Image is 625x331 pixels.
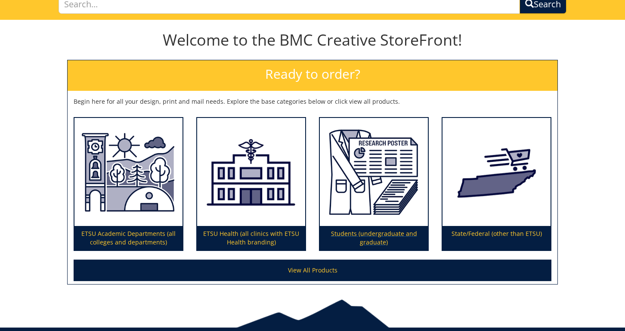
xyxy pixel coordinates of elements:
[74,260,551,281] a: View All Products
[320,118,428,251] a: Students (undergraduate and graduate)
[197,118,305,251] a: ETSU Health (all clinics with ETSU Health branding)
[74,118,183,226] img: ETSU Academic Departments (all colleges and departments)
[67,31,558,49] h1: Welcome to the BMC Creative StoreFront!
[442,118,551,226] img: State/Federal (other than ETSU)
[197,226,305,250] p: ETSU Health (all clinics with ETSU Health branding)
[320,118,428,226] img: Students (undergraduate and graduate)
[320,226,428,250] p: Students (undergraduate and graduate)
[74,118,183,251] a: ETSU Academic Departments (all colleges and departments)
[68,60,557,91] h2: Ready to order?
[74,97,551,106] p: Begin here for all your design, print and mail needs. Explore the base categories below or click ...
[74,226,183,250] p: ETSU Academic Departments (all colleges and departments)
[442,226,551,250] p: State/Federal (other than ETSU)
[197,118,305,226] img: ETSU Health (all clinics with ETSU Health branding)
[442,118,551,251] a: State/Federal (other than ETSU)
